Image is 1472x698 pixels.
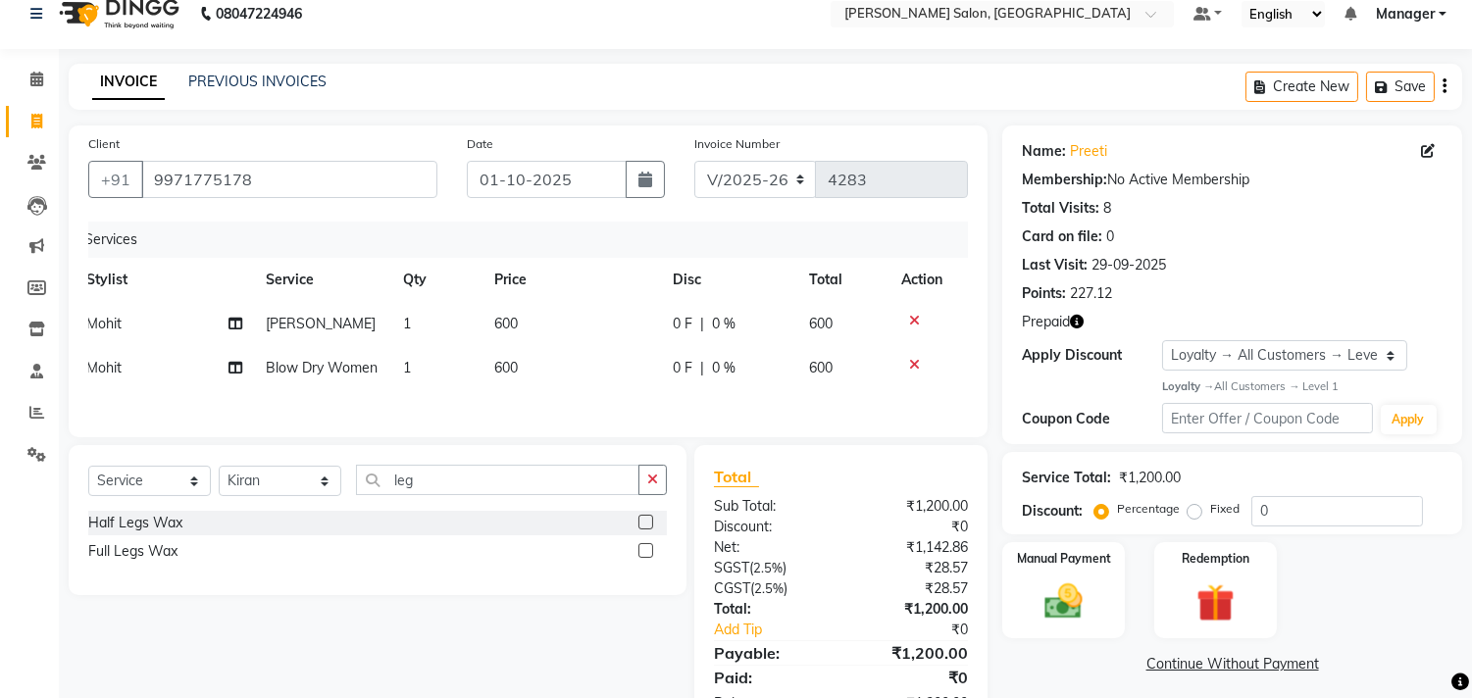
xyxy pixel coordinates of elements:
[92,65,165,100] a: INVOICE
[88,161,143,198] button: +91
[841,558,984,578] div: ₹28.57
[141,161,437,198] input: Search by Name/Mobile/Email/Code
[673,358,692,378] span: 0 F
[403,315,411,332] span: 1
[1022,255,1088,275] div: Last Visit:
[1070,283,1112,304] div: 227.12
[841,599,984,620] div: ₹1,200.00
[86,315,122,332] span: Mohit
[482,258,661,302] th: Price
[699,517,841,537] div: Discount:
[86,359,122,376] span: Mohit
[1070,141,1107,162] a: Preeti
[865,620,984,640] div: ₹0
[88,513,182,533] div: Half Legs Wax
[391,258,482,302] th: Qty
[1006,654,1458,674] a: Continue Without Payment
[1103,198,1111,219] div: 8
[266,315,376,332] span: [PERSON_NAME]
[1022,170,1107,190] div: Membership:
[1022,501,1083,522] div: Discount:
[714,467,759,487] span: Total
[75,258,254,302] th: Stylist
[1017,550,1111,568] label: Manual Payment
[1106,226,1114,247] div: 0
[1022,170,1443,190] div: No Active Membership
[661,258,797,302] th: Disc
[754,580,784,596] span: 2.5%
[700,314,704,334] span: |
[841,641,984,665] div: ₹1,200.00
[1022,283,1066,304] div: Points:
[714,559,749,576] span: SGST
[356,465,639,495] input: Search or Scan
[1182,550,1249,568] label: Redemption
[1091,255,1166,275] div: 29-09-2025
[88,541,178,562] div: Full Legs Wax
[841,496,984,517] div: ₹1,200.00
[712,358,736,378] span: 0 %
[1185,579,1246,627] img: _gift.svg
[841,578,984,599] div: ₹28.57
[1022,141,1066,162] div: Name:
[1162,378,1443,395] div: All Customers → Level 1
[699,558,841,578] div: ( )
[403,359,411,376] span: 1
[699,641,841,665] div: Payable:
[1022,468,1111,488] div: Service Total:
[494,359,518,376] span: 600
[841,537,984,558] div: ₹1,142.86
[673,314,692,334] span: 0 F
[699,599,841,620] div: Total:
[76,222,969,258] div: Services
[700,358,704,378] span: |
[809,359,833,376] span: 600
[797,258,890,302] th: Total
[1022,198,1099,219] div: Total Visits:
[841,666,984,689] div: ₹0
[1376,4,1435,25] span: Manager
[694,135,780,153] label: Invoice Number
[1022,226,1102,247] div: Card on file:
[1245,72,1358,102] button: Create New
[494,315,518,332] span: 600
[809,315,833,332] span: 600
[841,517,984,537] div: ₹0
[1117,500,1180,518] label: Percentage
[699,537,841,558] div: Net:
[1022,312,1070,332] span: Prepaid
[1381,405,1437,434] button: Apply
[1119,468,1181,488] div: ₹1,200.00
[1033,579,1094,623] img: _cash.svg
[254,258,391,302] th: Service
[1366,72,1435,102] button: Save
[188,73,327,90] a: PREVIOUS INVOICES
[889,258,954,302] th: Action
[699,666,841,689] div: Paid:
[88,135,120,153] label: Client
[1022,409,1162,429] div: Coupon Code
[714,579,750,597] span: CGST
[266,359,378,376] span: Blow Dry Women
[467,135,493,153] label: Date
[699,578,841,599] div: ( )
[1210,500,1240,518] label: Fixed
[1162,403,1372,433] input: Enter Offer / Coupon Code
[1022,345,1162,366] div: Apply Discount
[712,314,736,334] span: 0 %
[1162,379,1214,393] strong: Loyalty →
[753,560,783,575] span: 2.5%
[699,620,865,640] a: Add Tip
[699,496,841,517] div: Sub Total:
